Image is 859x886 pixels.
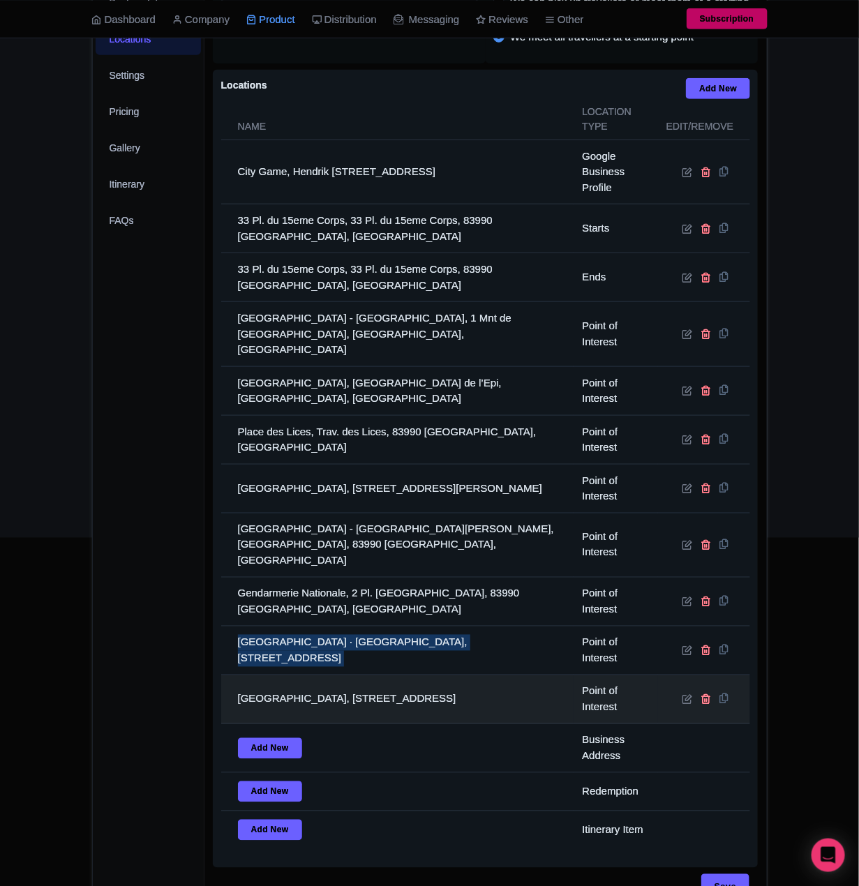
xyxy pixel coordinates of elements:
td: Point of Interest [574,675,657,724]
td: Point of Interest [574,464,657,513]
td: Gendarmerie Nationale, 2 Pl. [GEOGRAPHIC_DATA], 83990 [GEOGRAPHIC_DATA], [GEOGRAPHIC_DATA] [221,578,574,626]
label: Locations [221,78,267,93]
td: Starts [574,204,657,253]
td: City Game, Hendrik [STREET_ADDRESS] [221,140,574,204]
td: Business Address [574,724,657,773]
td: Point of Interest [574,513,657,578]
td: Redemption [574,773,657,811]
td: Point of Interest [574,415,657,464]
td: 33 Pl. du 15eme Corps, 33 Pl. du 15eme Corps, 83990 [GEOGRAPHIC_DATA], [GEOGRAPHIC_DATA] [221,204,574,253]
a: Pricing [96,96,202,128]
td: Point of Interest [574,366,657,415]
td: [GEOGRAPHIC_DATA] - [GEOGRAPHIC_DATA][PERSON_NAME], [GEOGRAPHIC_DATA], 83990 [GEOGRAPHIC_DATA], [... [221,513,574,578]
a: Itinerary [96,169,202,200]
th: Name [221,99,574,140]
td: Place des Lices, Trav. des Lices, 83990 [GEOGRAPHIC_DATA], [GEOGRAPHIC_DATA] [221,415,574,464]
td: [GEOGRAPHIC_DATA], [STREET_ADDRESS][PERSON_NAME] [221,464,574,513]
a: Locations [96,24,202,55]
td: [GEOGRAPHIC_DATA] · [GEOGRAPHIC_DATA], [STREET_ADDRESS] [221,626,574,675]
a: FAQs [96,205,202,236]
td: [GEOGRAPHIC_DATA], [STREET_ADDRESS] [221,675,574,724]
td: Ends [574,253,657,302]
a: Subscription [687,8,768,29]
td: Point of Interest [574,626,657,675]
td: Point of Interest [574,302,657,367]
td: Point of Interest [574,578,657,626]
td: [GEOGRAPHIC_DATA] - [GEOGRAPHIC_DATA], 1 Mnt de [GEOGRAPHIC_DATA], [GEOGRAPHIC_DATA], [GEOGRAPHIC... [221,302,574,367]
a: Add New [686,78,750,99]
th: Location type [574,99,657,140]
td: Itinerary Item [574,811,657,850]
td: Google Business Profile [574,140,657,204]
a: Gallery [96,133,202,164]
a: Add New [238,820,302,841]
a: Settings [96,60,202,91]
a: Add New [238,781,302,802]
th: Edit/Remove [658,99,750,140]
div: Open Intercom Messenger [812,839,845,872]
a: Add New [238,738,302,759]
td: 33 Pl. du 15eme Corps, 33 Pl. du 15eme Corps, 83990 [GEOGRAPHIC_DATA], [GEOGRAPHIC_DATA] [221,253,574,302]
td: [GEOGRAPHIC_DATA], [GEOGRAPHIC_DATA] de l’Epi, [GEOGRAPHIC_DATA], [GEOGRAPHIC_DATA] [221,366,574,415]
